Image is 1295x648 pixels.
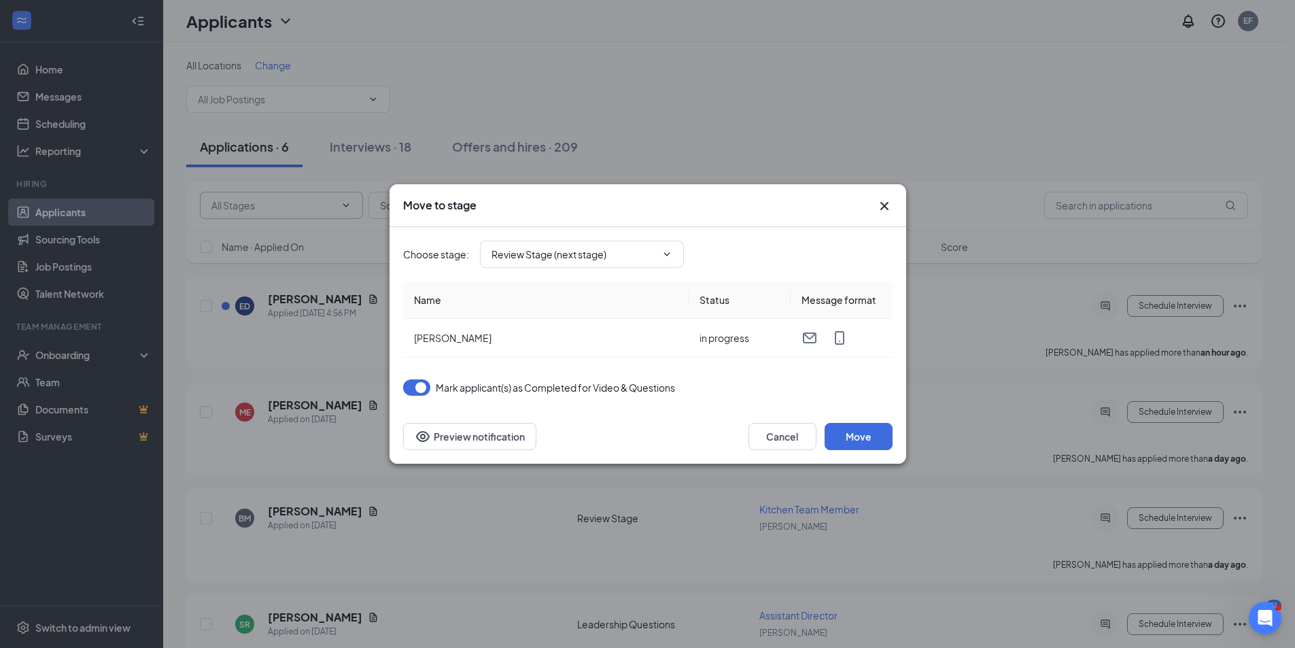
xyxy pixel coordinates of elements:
[403,198,477,213] h3: Move to stage
[876,198,893,214] button: Close
[415,428,431,445] svg: Eye
[414,332,491,344] span: [PERSON_NAME]
[791,282,893,319] th: Message format
[403,423,536,450] button: Preview notificationEye
[825,423,893,450] button: Move
[689,282,791,319] th: Status
[661,249,672,260] svg: ChevronDown
[436,379,675,396] span: Mark applicant(s) as Completed for Video & Questions
[876,198,893,214] svg: Cross
[831,330,848,346] svg: MobileSms
[1249,602,1281,634] iframe: Intercom live chat
[801,330,818,346] svg: Email
[403,282,689,319] th: Name
[403,247,469,262] span: Choose stage :
[689,319,791,358] td: in progress
[748,423,816,450] button: Cancel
